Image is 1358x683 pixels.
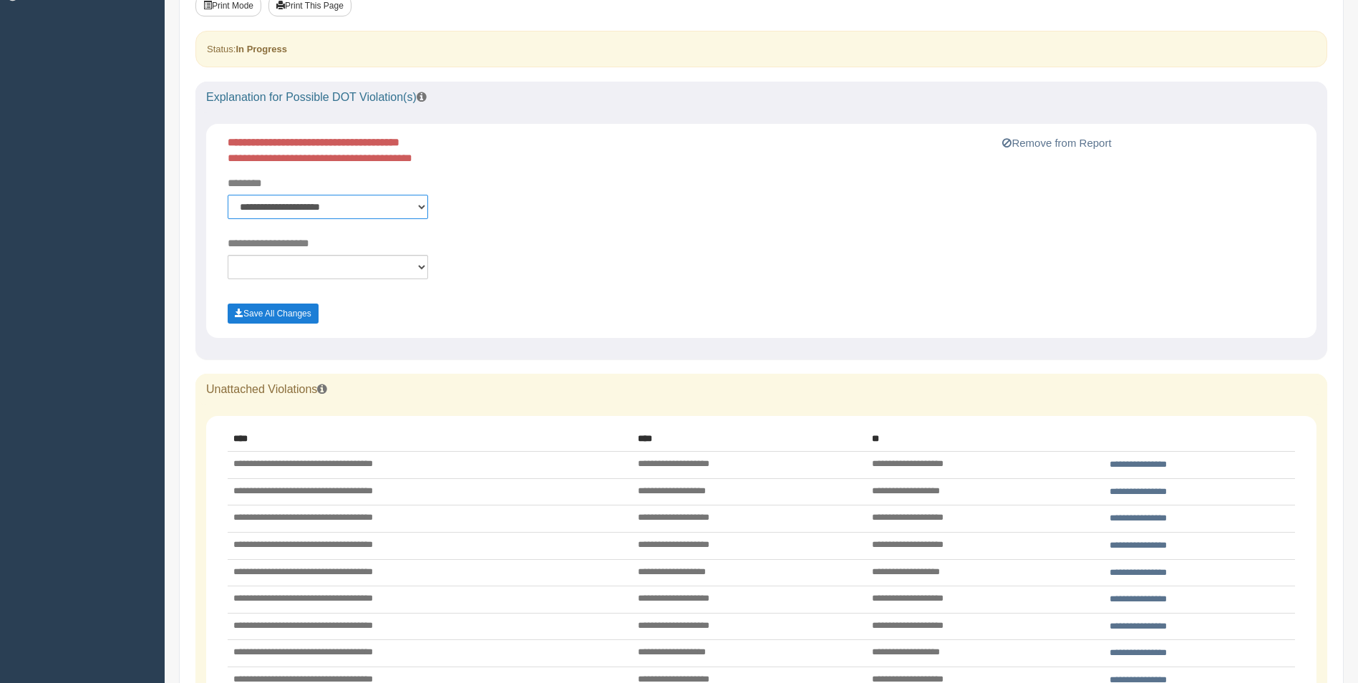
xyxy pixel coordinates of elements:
[228,304,319,324] button: Save
[195,82,1327,113] div: Explanation for Possible DOT Violation(s)
[236,44,287,54] strong: In Progress
[195,31,1327,67] div: Status:
[998,135,1115,152] button: Remove from Report
[195,374,1327,405] div: Unattached Violations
